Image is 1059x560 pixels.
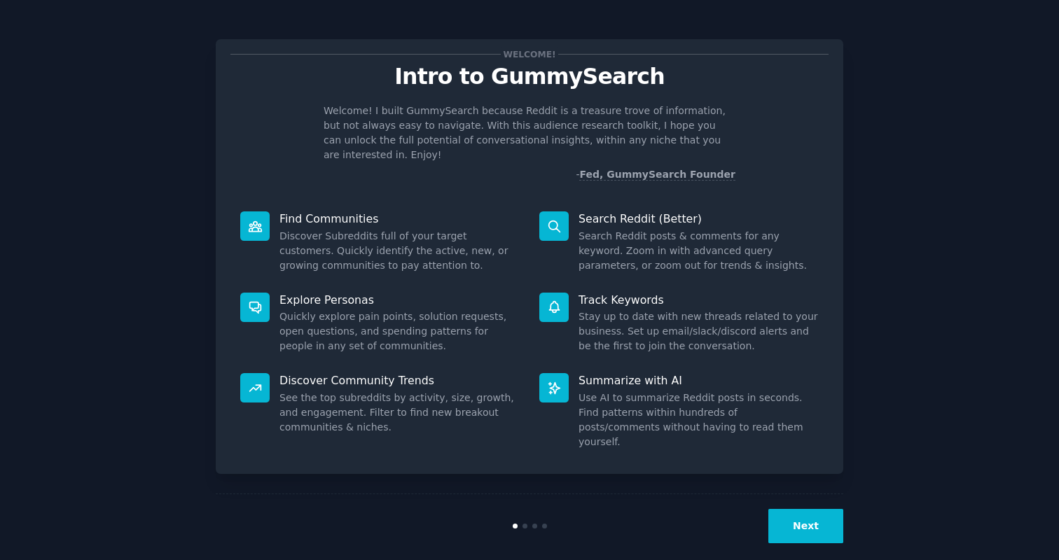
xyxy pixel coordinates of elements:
dd: Use AI to summarize Reddit posts in seconds. Find patterns within hundreds of posts/comments with... [579,391,819,449]
span: Welcome! [501,47,558,62]
p: Summarize with AI [579,373,819,388]
dd: Stay up to date with new threads related to your business. Set up email/slack/discord alerts and ... [579,309,819,353]
a: Fed, GummySearch Founder [579,169,735,181]
dd: See the top subreddits by activity, size, growth, and engagement. Filter to find new breakout com... [279,391,520,435]
dd: Search Reddit posts & comments for any keyword. Zoom in with advanced query parameters, or zoom o... [579,229,819,273]
p: Find Communities [279,211,520,226]
dd: Discover Subreddits full of your target customers. Quickly identify the active, new, or growing c... [279,229,520,273]
p: Discover Community Trends [279,373,520,388]
p: Welcome! I built GummySearch because Reddit is a treasure trove of information, but not always ea... [324,104,735,162]
p: Explore Personas [279,293,520,307]
p: Search Reddit (Better) [579,211,819,226]
dd: Quickly explore pain points, solution requests, open questions, and spending patterns for people ... [279,309,520,353]
p: Intro to GummySearch [230,64,829,89]
button: Next [768,509,843,543]
div: - [576,167,735,182]
p: Track Keywords [579,293,819,307]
